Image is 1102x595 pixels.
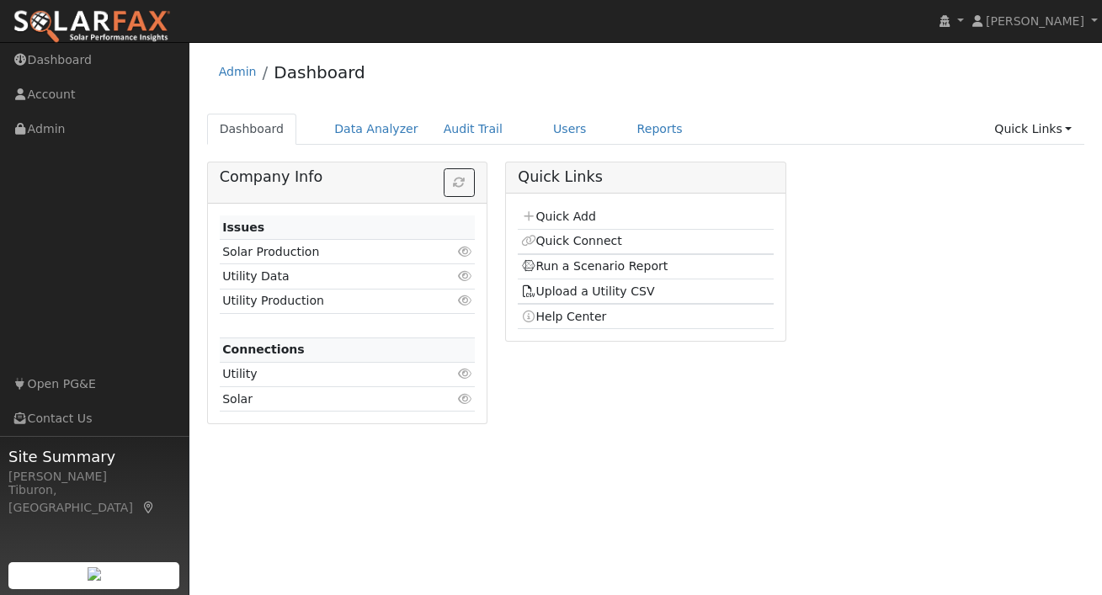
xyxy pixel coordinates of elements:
a: Admin [219,65,257,78]
a: Dashboard [207,114,297,145]
div: Tiburon, [GEOGRAPHIC_DATA] [8,481,180,517]
strong: Issues [222,220,264,234]
a: Quick Add [521,210,596,223]
a: Upload a Utility CSV [521,284,655,298]
i: Click to view [457,246,472,258]
a: Reports [625,114,695,145]
span: [PERSON_NAME] [986,14,1084,28]
a: Audit Trail [431,114,515,145]
i: Click to view [457,368,472,380]
td: Utility Data [220,264,434,289]
a: Run a Scenario Report [521,259,668,273]
img: SolarFax [13,9,171,45]
img: retrieve [88,567,101,581]
i: Click to view [457,270,472,282]
a: Help Center [521,310,607,323]
td: Solar Production [220,240,434,264]
a: Dashboard [274,62,365,82]
span: Site Summary [8,445,180,468]
div: [PERSON_NAME] [8,468,180,486]
td: Utility Production [220,289,434,313]
td: Solar [220,387,434,412]
h5: Quick Links [518,168,773,186]
a: Users [540,114,599,145]
a: Map [141,501,157,514]
td: Utility [220,362,434,386]
a: Data Analyzer [322,114,431,145]
a: Quick Links [982,114,1084,145]
i: Click to view [457,295,472,306]
h5: Company Info [220,168,475,186]
a: Quick Connect [521,234,622,247]
i: Click to view [457,393,472,405]
strong: Connections [222,343,305,356]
